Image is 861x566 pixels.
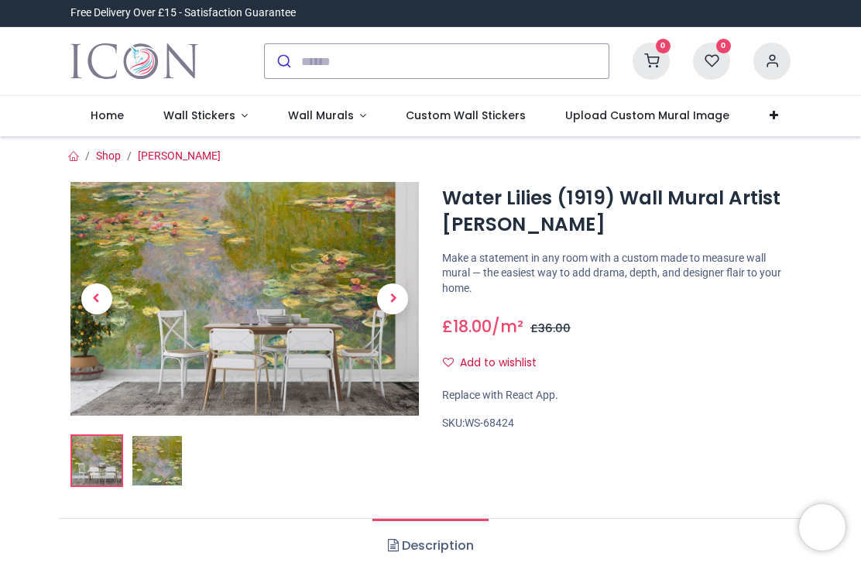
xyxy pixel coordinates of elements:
[143,96,268,136] a: Wall Stickers
[268,96,386,136] a: Wall Murals
[288,108,354,123] span: Wall Murals
[693,54,730,67] a: 0
[465,5,791,21] iframe: Customer reviews powered by Trustpilot
[443,357,454,368] i: Add to wishlist
[442,350,550,376] button: Add to wishlistAdd to wishlist
[70,182,419,415] img: Water Lilies (1919) Wall Mural Artist Claude Monet
[565,108,729,123] span: Upload Custom Mural Image
[465,417,514,429] span: WS-68424
[81,283,112,314] span: Previous
[442,251,791,297] p: Make a statement in any room with a custom made to measure wall mural — the easiest way to add dr...
[633,54,670,67] a: 0
[492,315,523,338] span: /m²
[442,315,492,338] span: £
[799,504,846,551] iframe: Brevo live chat
[716,39,731,53] sup: 0
[406,108,526,123] span: Custom Wall Stickers
[453,315,492,338] span: 18.00
[442,185,791,238] h1: Water Lilies (1919) Wall Mural Artist [PERSON_NAME]
[132,436,182,485] img: WS-68424-02
[70,39,198,83] a: Logo of Icon Wall Stickers
[656,39,671,53] sup: 0
[96,149,121,162] a: Shop
[367,217,420,380] a: Next
[70,217,123,380] a: Previous
[442,388,791,403] div: Replace with React App.
[377,283,408,314] span: Next
[70,39,198,83] img: Icon Wall Stickers
[72,436,122,485] img: Water Lilies (1919) Wall Mural Artist Claude Monet
[70,5,296,21] div: Free Delivery Over £15 - Satisfaction Guarantee
[538,321,571,336] span: 36.00
[530,321,571,336] span: £
[138,149,221,162] a: [PERSON_NAME]
[91,108,124,123] span: Home
[442,416,791,431] div: SKU:
[163,108,235,123] span: Wall Stickers
[265,44,301,78] button: Submit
